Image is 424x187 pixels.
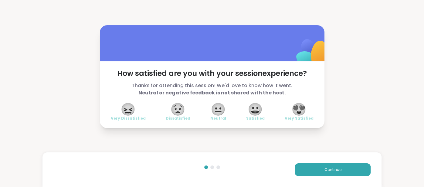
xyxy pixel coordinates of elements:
span: Neutral [210,116,226,121]
span: Very Dissatisfied [111,116,146,121]
span: 😖 [120,104,136,115]
span: Dissatisfied [166,116,190,121]
button: Continue [295,163,371,176]
span: Thanks for attending this session! We'd love to know how it went. [111,82,314,97]
b: Neutral or negative feedback is not shared with the host. [138,89,286,96]
img: ShareWell Logomark [282,23,342,84]
span: 😍 [291,104,307,115]
span: Continue [324,167,341,172]
span: 😀 [248,104,263,115]
span: Very Satisfied [285,116,314,121]
span: 😐 [211,104,226,115]
span: Satisfied [246,116,265,121]
span: 😟 [170,104,185,115]
span: How satisfied are you with your session experience? [111,69,314,78]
